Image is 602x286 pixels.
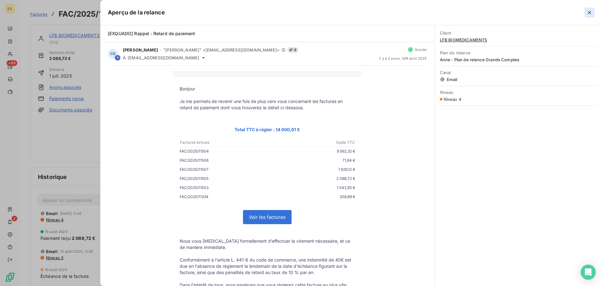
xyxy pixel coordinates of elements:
[180,193,267,200] p: FAC/2025/11334
[180,86,355,92] p: Bonjour
[180,175,267,182] p: FAC/2025/11505
[243,210,291,224] a: Voir les factures
[267,175,355,182] p: 2 088,72 €
[180,166,267,173] p: FAC/2025/11507
[180,140,267,145] p: Factures échues
[267,157,355,164] p: 71,64 €
[440,30,597,35] span: Client
[108,49,118,59] div: CG
[163,47,280,52] span: "[PERSON_NAME]" <[EMAIL_ADDRESS][DOMAIN_NAME]>
[440,70,597,75] span: Canal
[160,48,161,52] span: -
[581,265,596,280] div: Open Intercom Messenger
[267,184,355,191] p: 1 042,92 €
[180,157,267,164] p: FAC/2025/11506
[287,47,298,53] span: 6
[128,55,199,60] span: [EMAIL_ADDRESS][DOMAIN_NAME]
[180,184,267,191] p: FAC/2025/11503
[180,126,355,133] p: Total TTC à régler : 14 600,61 €
[108,8,165,17] h5: Aperçu de la relance
[267,166,355,173] p: 1 626,12 €
[444,97,461,102] span: Niveau 4
[379,57,427,60] span: il y a 2 jours , le 19 août 2025
[108,31,195,36] span: [EXQUADO] Rappel : Retard de paiement
[268,140,355,145] p: Solde TTC
[440,90,597,95] span: Niveau
[440,50,597,55] span: Plan de relance
[440,37,597,42] span: LFB BIOMEDICAMENTS
[180,257,355,276] p: Conformément à l'article L. 441-6 du code de commerce, une indemnité de 40€ est due en l'absence ...
[123,55,126,60] span: À
[180,148,267,154] p: FAC/2025/11504
[267,193,355,200] p: 208,89 €
[267,148,355,154] p: 9 562,32 €
[440,57,597,62] span: Anne - Plan de relance Grands Comptes
[440,77,597,82] span: Email
[180,98,355,111] p: Je me permets de revenir une fois de plus vers vous concernant les factures en retard de paiement...
[123,47,158,52] span: [PERSON_NAME]
[180,238,355,251] p: Nous vous [MEDICAL_DATA] formellement d’effectuer le virement nécessaire, et ce de manière immédi...
[415,48,427,51] span: Succès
